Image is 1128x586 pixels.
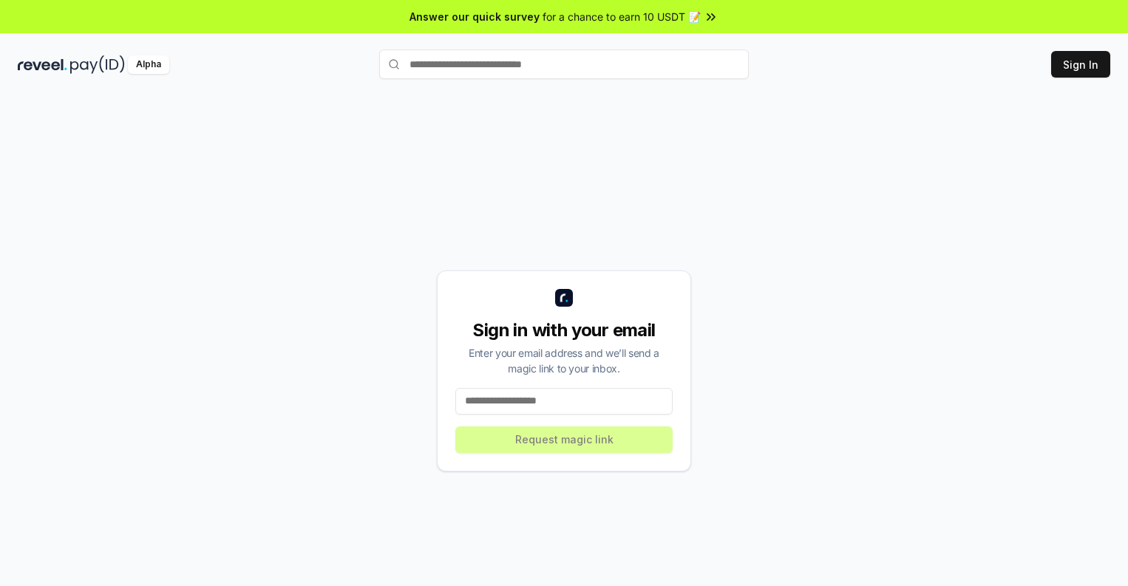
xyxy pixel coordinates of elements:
[70,55,125,74] img: pay_id
[455,345,673,376] div: Enter your email address and we’ll send a magic link to your inbox.
[18,55,67,74] img: reveel_dark
[555,289,573,307] img: logo_small
[455,318,673,342] div: Sign in with your email
[1051,51,1110,78] button: Sign In
[128,55,169,74] div: Alpha
[543,9,701,24] span: for a chance to earn 10 USDT 📝
[410,9,540,24] span: Answer our quick survey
